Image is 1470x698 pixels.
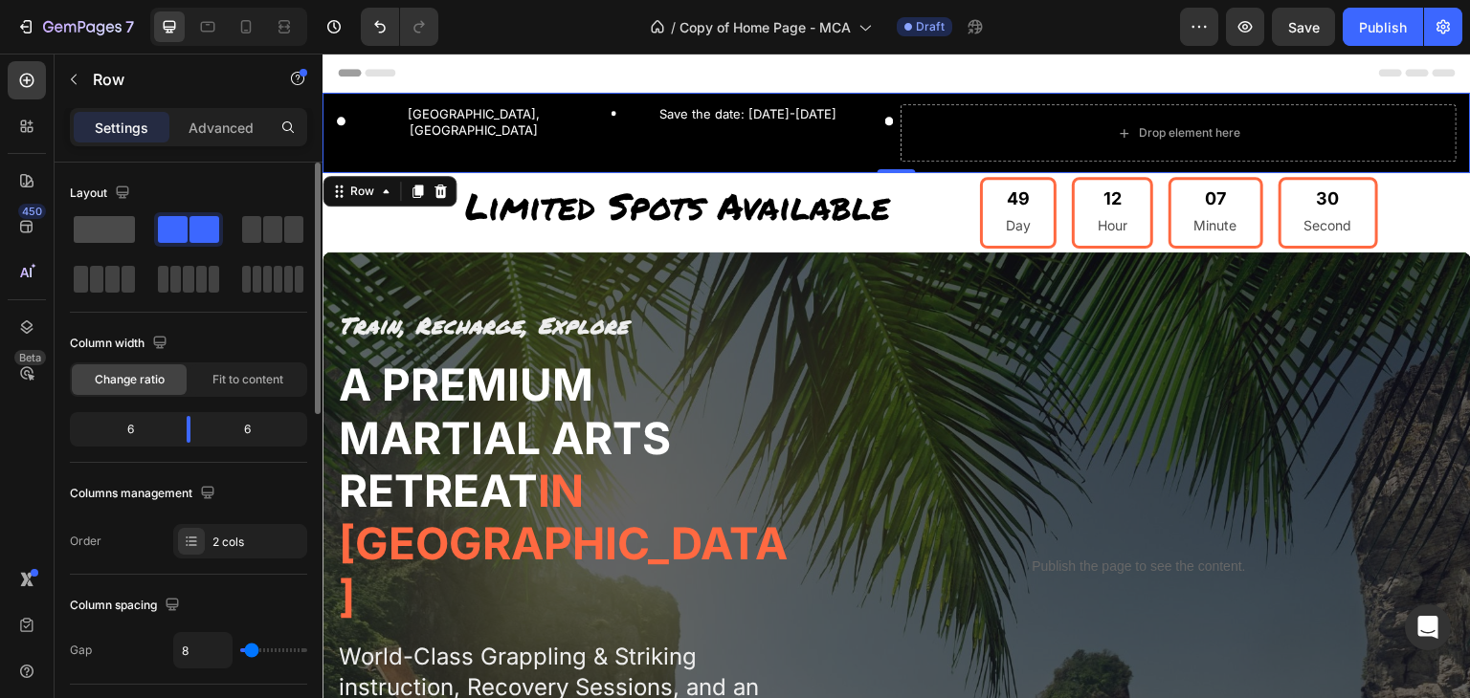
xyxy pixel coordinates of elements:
button: Save [1272,8,1335,46]
div: Open Intercom Messenger [1405,604,1451,650]
div: 2 cols [212,534,302,551]
iframe: Design area [323,54,1470,698]
span: in [GEOGRAPHIC_DATA] [16,410,465,569]
p: Advanced [189,118,254,138]
strong: Train, Recharge, Explore [16,255,306,287]
span: Copy of Home Page - MCA [679,17,851,37]
p: Row [93,68,256,91]
div: 6 [206,416,303,443]
p: Second [982,160,1030,184]
button: Publish [1343,8,1423,46]
div: Undo/Redo [361,8,438,46]
span: Fit to content [212,371,283,388]
p: 7 [125,15,134,38]
input: Auto [174,633,232,667]
span: Save [1288,19,1320,35]
button: 7 [8,8,143,46]
p: Day [683,160,708,184]
span: / [671,17,676,37]
p: Settings [95,118,148,138]
div: Column spacing [70,593,184,619]
div: 49 [683,134,708,156]
div: Order [70,533,101,550]
p: Minute [872,160,915,184]
div: 6 [74,416,171,443]
div: Publish [1359,17,1407,37]
div: Column width [70,331,171,357]
p: World-Class Grappling & Striking instruction, Recovery Sessions, and an unforgettable Holiday Exp... [16,588,466,678]
div: Layout [70,181,134,207]
span: Change ratio [95,371,165,388]
div: Columns management [70,481,219,507]
div: 12 [775,134,805,156]
div: Gap [70,642,92,659]
p: Publish the page to see the content. [499,503,1134,523]
div: 30 [982,134,1030,156]
div: Row [24,129,56,146]
h2: Limited Spots Available [15,123,569,182]
div: 07 [872,134,915,156]
div: Beta [14,350,46,365]
div: Drop element here [817,72,919,87]
p: Hour [775,160,805,184]
h2: A premium martial arts retreat [14,303,468,571]
div: 450 [18,204,46,219]
span: Draft [916,18,945,35]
